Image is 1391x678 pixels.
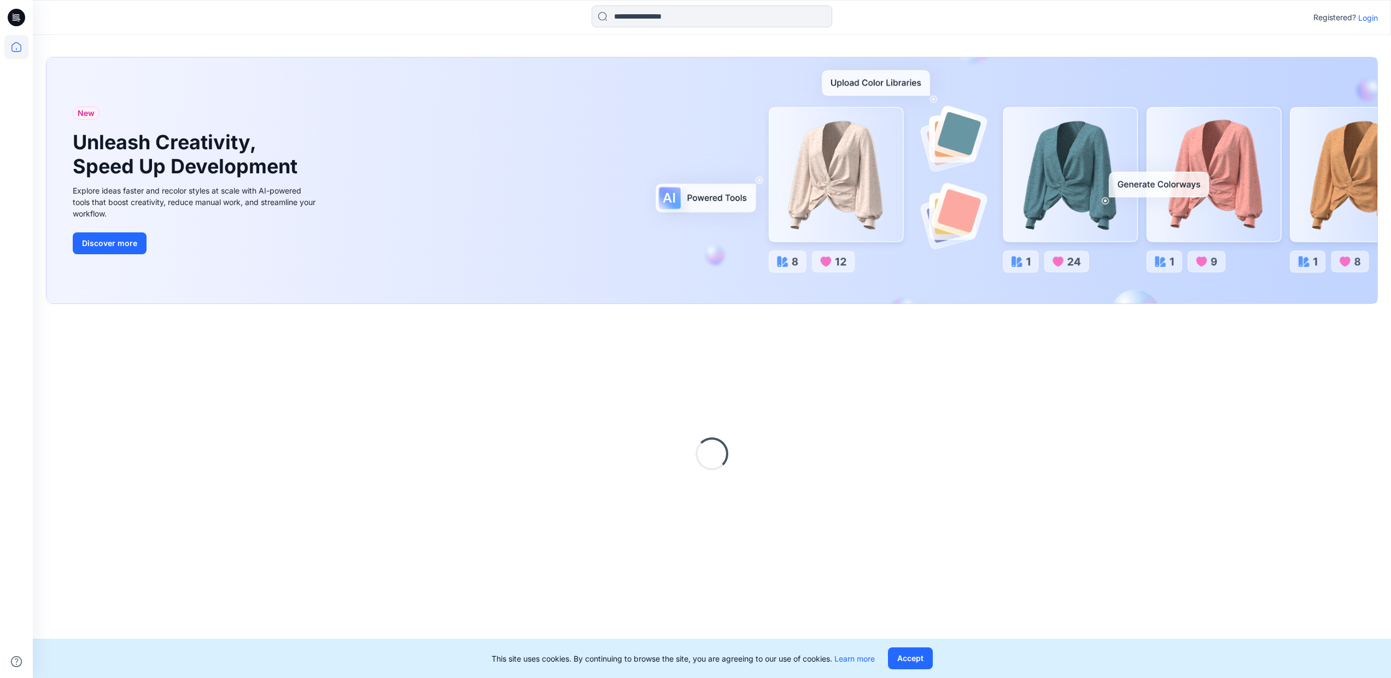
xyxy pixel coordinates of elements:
[73,131,302,178] h1: Unleash Creativity, Speed Up Development
[73,185,319,219] div: Explore ideas faster and recolor styles at scale with AI-powered tools that boost creativity, red...
[73,232,147,254] button: Discover more
[73,232,319,254] a: Discover more
[1313,11,1356,24] p: Registered?
[78,107,95,120] span: New
[492,653,875,664] p: This site uses cookies. By continuing to browse the site, you are agreeing to our use of cookies.
[834,654,875,663] a: Learn more
[1358,12,1378,24] p: Login
[888,647,933,669] button: Accept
